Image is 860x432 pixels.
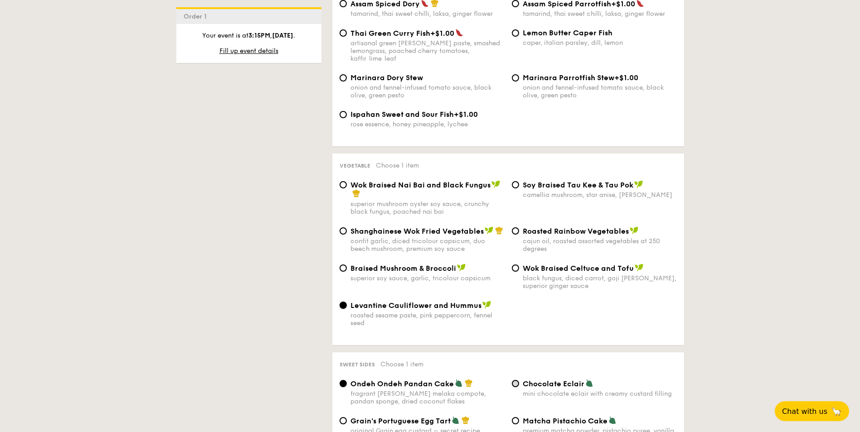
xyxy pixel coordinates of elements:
div: fragrant [PERSON_NAME] melaka compote, pandan sponge, dried coconut flakes [350,390,505,405]
img: icon-vegan.f8ff3823.svg [635,264,644,272]
span: Shanghainese Wok Fried Vegetables [350,227,484,235]
span: Levantine Cauliflower and Hummus [350,301,481,310]
input: Wok Braised Celtuce and Tofublack fungus, diced carrot, goji [PERSON_NAME], superior ginger sauce [512,264,519,272]
input: Lemon Butter Caper Fishcaper, italian parsley, dill, lemon [512,29,519,37]
span: Choose 1 item [376,162,419,169]
input: Marinara Parrotfish Stew+$1.00onion and fennel-infused tomato sauce, black olive, green pesto [512,74,519,82]
span: +$1.00 [430,29,454,38]
span: Chocolate Eclair [523,379,584,388]
img: icon-spicy.37a8142b.svg [455,29,463,37]
img: icon-vegan.f8ff3823.svg [491,180,500,188]
span: Marinara Dory Stew [350,73,423,82]
div: caper, italian parsley, dill, lemon [523,39,677,47]
span: Wok Braised Nai Bai and Black Fungus [350,181,491,189]
span: +$1.00 [614,73,638,82]
span: 🦙 [831,406,842,417]
div: artisanal green [PERSON_NAME] paste, smashed lemongrass, poached cherry tomatoes, kaffir lime leaf [350,39,505,62]
span: Roasted Rainbow Vegetables [523,227,629,235]
div: roasted sesame paste, pink peppercorn, fennel seed [350,312,505,327]
img: icon-chef-hat.a58ddaea.svg [352,189,360,197]
div: onion and fennel-infused tomato sauce, black olive, green pesto [523,84,677,99]
div: rose essence, honey pineapple, lychee [350,120,505,128]
input: Thai Green Curry Fish+$1.00artisanal green [PERSON_NAME] paste, smashed lemongrass, poached cherr... [340,29,347,37]
img: icon-chef-hat.a58ddaea.svg [465,379,473,387]
input: Levantine Cauliflower and Hummusroasted sesame paste, pink peppercorn, fennel seed [340,302,347,309]
input: Marinara Dory Stewonion and fennel-infused tomato sauce, black olive, green pesto [340,74,347,82]
span: +$1.00 [454,110,478,119]
div: superior mushroom oyster soy sauce, crunchy black fungus, poached nai bai [350,200,505,216]
span: Lemon Butter Caper Fish [523,29,612,37]
input: Shanghainese Wok Fried Vegetablesconfit garlic, diced tricolour capsicum, duo beech mushroom, pre... [340,227,347,235]
input: Wok Braised Nai Bai and Black Fungussuperior mushroom oyster soy sauce, crunchy black fungus, poa... [340,181,347,188]
img: icon-vegan.f8ff3823.svg [482,301,491,309]
span: Grain's Portuguese Egg Tart [350,417,451,425]
span: Matcha Pistachio Cake [523,417,607,425]
input: Ispahan Sweet and Sour Fish+$1.00rose essence, honey pineapple, lychee [340,111,347,118]
span: Wok Braised Celtuce and Tofu [523,264,634,273]
div: camellia mushroom, star anise, [PERSON_NAME] [523,191,677,199]
input: Chocolate Eclairmini chocolate eclair with creamy custard filling [512,380,519,387]
img: icon-vegetarian.fe4039eb.svg [585,379,593,387]
img: icon-chef-hat.a58ddaea.svg [495,226,503,235]
span: Order 1 [184,13,210,20]
div: superior soy sauce, garlic, tricolour capsicum [350,274,505,282]
input: Roasted Rainbow Vegetablescajun oil, roasted assorted vegetables at 250 degrees [512,227,519,235]
div: tamarind, thai sweet chilli, laksa, ginger flower [523,10,677,18]
span: Choose 1 item [380,360,423,368]
div: mini chocolate eclair with creamy custard filling [523,390,677,398]
div: onion and fennel-infused tomato sauce, black olive, green pesto [350,84,505,99]
span: ⁠Soy Braised Tau Kee & Tau Pok [523,181,633,189]
span: Chat with us [782,407,827,416]
button: Chat with us🦙 [775,401,849,421]
div: confit garlic, diced tricolour capsicum, duo beech mushroom, premium soy sauce [350,237,505,253]
img: icon-vegetarian.fe4039eb.svg [455,379,463,387]
img: icon-vegan.f8ff3823.svg [485,226,494,235]
img: icon-vegan.f8ff3823.svg [630,226,639,235]
input: Ondeh Ondeh Pandan Cakefragrant [PERSON_NAME] melaka compote, pandan sponge, dried coconut flakes [340,380,347,387]
span: Vegetable [340,163,370,169]
strong: 3:15PM [248,32,270,39]
input: Matcha Pistachio Cakepremium matcha powder, pistachio puree, vanilla bean sponge [512,417,519,424]
input: Braised Mushroom & Broccolisuperior soy sauce, garlic, tricolour capsicum [340,264,347,272]
img: icon-vegetarian.fe4039eb.svg [452,416,460,424]
img: icon-chef-hat.a58ddaea.svg [462,416,470,424]
img: icon-vegetarian.fe4039eb.svg [608,416,617,424]
div: tamarind, thai sweet chilli, laksa, ginger flower [350,10,505,18]
input: Grain's Portuguese Egg Tartoriginal Grain egg custard – secret recipe [340,417,347,424]
img: icon-vegan.f8ff3823.svg [634,180,643,188]
span: Braised Mushroom & Broccoli [350,264,456,273]
div: cajun oil, roasted assorted vegetables at 250 degrees [523,237,677,253]
strong: [DATE] [272,32,293,39]
span: Ispahan Sweet and Sour Fish [350,110,454,119]
span: Ondeh Ondeh Pandan Cake [350,379,454,388]
div: black fungus, diced carrot, goji [PERSON_NAME], superior ginger sauce [523,274,677,290]
span: Fill up event details [219,47,278,55]
span: Thai Green Curry Fish [350,29,430,38]
img: icon-vegan.f8ff3823.svg [457,264,466,272]
span: Sweet sides [340,361,375,368]
span: Marinara Parrotfish Stew [523,73,614,82]
p: Your event is at , . [184,31,314,40]
input: ⁠Soy Braised Tau Kee & Tau Pokcamellia mushroom, star anise, [PERSON_NAME] [512,181,519,188]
